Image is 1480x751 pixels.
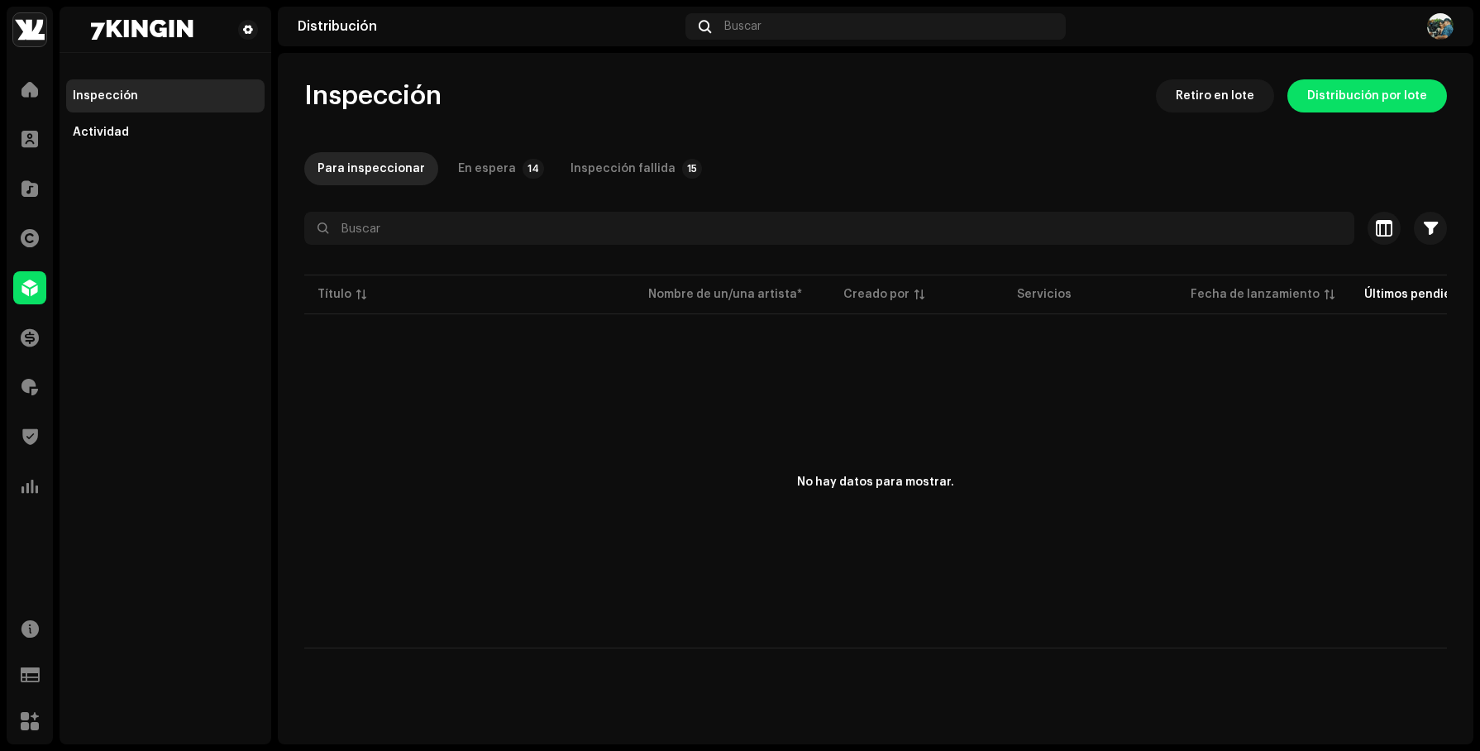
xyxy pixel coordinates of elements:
div: Para inspeccionar [317,152,425,185]
div: Actividad [73,126,129,139]
p-badge: 15 [682,159,702,179]
re-m-nav-item: Inspección [66,79,265,112]
input: Buscar [304,212,1354,245]
img: a0cb7215-512d-4475-8dcc-39c3dc2549d0 [13,13,46,46]
div: Distribución [298,20,679,33]
p-badge: 14 [523,159,544,179]
div: En espera [458,152,516,185]
img: 6df5c573-c4d5-448d-ab94-991ec08b5a1f [73,20,212,40]
img: 9d8bb8e1-882d-4cad-b6ab-e8a3da621c55 [1427,13,1454,40]
span: Buscar [724,20,761,33]
div: Inspección [73,89,138,103]
span: Distribución por lote [1307,79,1427,112]
span: Inspección [304,79,442,112]
button: Distribución por lote [1287,79,1447,112]
button: Retiro en lote [1156,79,1274,112]
span: Retiro en lote [1176,79,1254,112]
div: Inspección fallida [571,152,676,185]
re-m-nav-item: Actividad [66,116,265,149]
div: No hay datos para mostrar. [797,474,954,491]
